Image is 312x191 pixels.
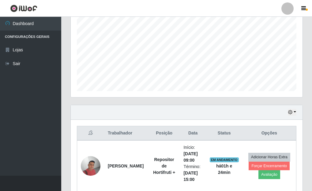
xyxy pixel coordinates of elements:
[183,163,202,183] li: Término:
[183,151,197,163] time: [DATE] 09:00
[248,153,290,161] button: Adicionar Horas Extra
[210,157,239,162] span: EM ANDAMENTO
[258,170,280,179] button: Avaliação
[183,171,197,182] time: [DATE] 15:00
[216,163,232,175] strong: há 01 h e 24 min
[206,126,242,141] th: Status
[180,126,206,141] th: Data
[183,144,202,163] li: Início:
[153,157,175,175] strong: Repositor de Hortifruti +
[10,5,37,12] img: CoreUI Logo
[108,163,144,168] strong: [PERSON_NAME]
[249,162,290,170] button: Forçar Encerramento
[104,126,148,141] th: Trabalhador
[148,126,180,141] th: Posição
[242,126,296,141] th: Opções
[81,156,100,176] img: 1710898857944.jpeg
